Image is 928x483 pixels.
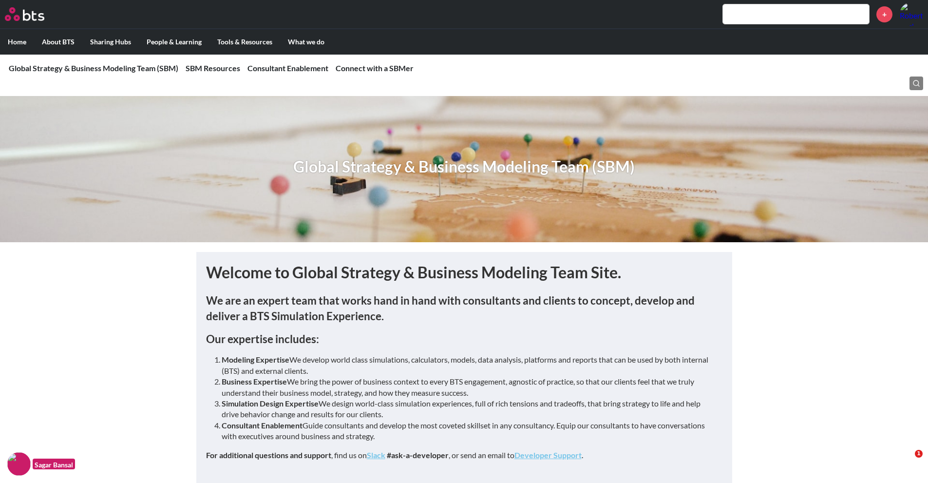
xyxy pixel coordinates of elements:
[900,2,923,26] img: Robert Beckett
[186,63,240,73] a: SBM Resources
[139,29,209,55] label: People & Learning
[209,29,280,55] label: Tools & Resources
[34,29,82,55] label: About BTS
[222,376,715,398] li: We bring the power of business context to every BTS engagement, agnostic of practice, so that our...
[7,452,31,476] img: F
[247,63,328,73] a: Consultant Enablement
[514,450,582,460] a: Developer Support
[222,398,715,420] li: We design world-class simulation experiences, full of rich tensions and tradeoffs, that bring str...
[222,399,319,408] strong: Simulation Design Expertise
[206,450,722,461] p: , find us on , or send an email to .
[900,2,923,26] a: Profile
[82,29,139,55] label: Sharing Hubs
[222,420,715,442] li: Guide consultants and develop the most coveted skillset in any consultancy. Equip our consultants...
[895,450,918,473] iframe: Intercom live chat
[915,450,923,458] span: 1
[336,63,414,73] a: Connect with a SBMer
[367,450,385,460] a: Slack
[206,331,722,347] h3: Our expertise includes:
[222,355,289,364] strong: Modeling Expertise
[5,7,44,21] img: BTS Logo
[293,156,635,178] h1: Global Strategy & Business Modeling Team (SBM)
[387,450,449,460] strong: #ask-a-developer
[206,450,331,460] strong: For additional questions and support
[222,377,287,386] strong: Business Expertise
[876,6,892,22] a: +
[9,63,178,73] a: Global Strategy & Business Modeling Team (SBM)
[222,354,715,376] li: We develop world class simulations, calculators, models, data analysis, platforms and reports tha...
[33,459,75,470] figcaption: Sagar Bansal
[5,7,62,21] a: Go home
[222,421,303,430] strong: Consultant Enablement
[206,262,722,284] h1: Welcome to Global Strategy & Business Modeling Team Site.
[206,294,695,322] strong: We are an expert team that works hand in hand with consultants and clients to concept, develop an...
[280,29,332,55] label: What we do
